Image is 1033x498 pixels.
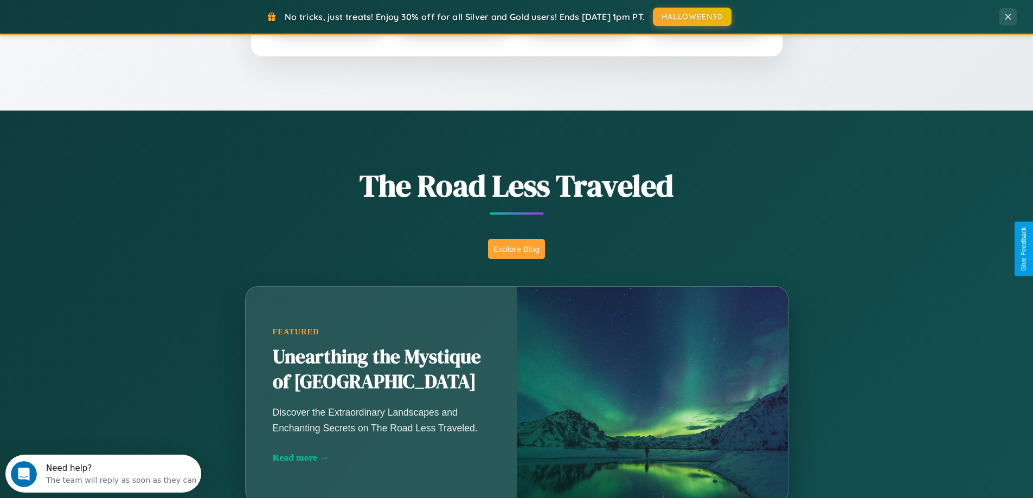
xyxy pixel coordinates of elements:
div: Featured [273,327,490,337]
button: HALLOWEEN30 [653,8,732,26]
span: No tricks, just treats! Enjoy 30% off for all Silver and Gold users! Ends [DATE] 1pm PT. [285,11,645,22]
h1: The Road Less Traveled [191,165,842,206]
iframe: Intercom live chat [11,461,37,487]
button: Explore Blog [488,239,545,259]
div: Need help? [41,9,191,18]
div: Open Intercom Messenger [4,4,202,34]
iframe: Intercom live chat discovery launcher [5,455,201,493]
p: Discover the Extraordinary Landscapes and Enchanting Secrets on The Road Less Traveled. [273,405,490,435]
div: Give Feedback [1020,227,1028,271]
div: The team will reply as soon as they can [41,18,191,29]
div: Read more → [273,452,490,463]
h2: Unearthing the Mystique of [GEOGRAPHIC_DATA] [273,345,490,394]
